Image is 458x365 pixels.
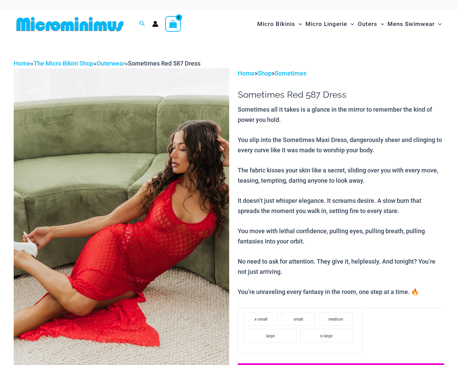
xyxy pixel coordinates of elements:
[238,104,444,297] p: Sometimes all it takes is a glance in the mirror to remember the kind of power you hold. You slip...
[300,329,353,342] li: x-large
[282,312,315,326] li: small
[295,15,302,33] span: Menu Toggle
[139,20,145,28] a: Search icon link
[128,60,200,67] span: Sometimes Red 587 Dress
[320,334,332,338] span: x-large
[254,13,444,36] nav: Site Navigation
[275,70,306,77] a: Sometimes
[238,70,254,77] a: Home
[293,317,303,322] span: small
[238,89,444,100] h1: Sometimes Red 587 Dress
[304,14,356,34] a: Micro LingerieMenu ToggleMenu Toggle
[258,70,272,77] a: Shop
[328,317,343,322] span: medium
[14,60,30,67] a: Home
[305,15,347,33] span: Micro Lingerie
[34,60,93,67] a: The Micro Bikini Shop
[435,15,442,33] span: Menu Toggle
[165,16,181,32] a: View Shopping Cart, empty
[14,16,126,32] img: MM SHOP LOGO FLAT
[254,317,267,322] span: x-small
[152,21,158,27] a: Account icon link
[386,14,443,34] a: Mens SwimwearMenu ToggleMenu Toggle
[388,15,435,33] span: Mens Swimwear
[256,14,304,34] a: Micro BikinisMenu ToggleMenu Toggle
[347,15,354,33] span: Menu Toggle
[96,60,125,67] a: Outerwear
[358,15,377,33] span: Outers
[238,68,444,79] p: > >
[14,60,200,67] span: » » »
[244,312,278,326] li: x-small
[266,334,275,338] span: large
[257,15,295,33] span: Micro Bikinis
[319,312,353,326] li: medium
[377,15,384,33] span: Menu Toggle
[356,14,386,34] a: OutersMenu ToggleMenu Toggle
[244,329,297,342] li: large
